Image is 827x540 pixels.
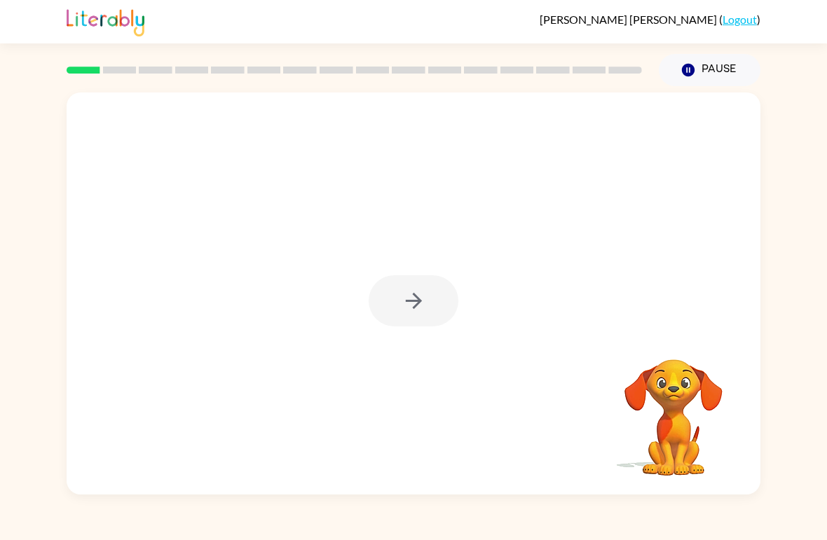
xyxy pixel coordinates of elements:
[540,13,760,26] div: ( )
[67,6,144,36] img: Literably
[659,54,760,86] button: Pause
[603,338,744,478] video: Your browser must support playing .mp4 files to use Literably. Please try using another browser.
[540,13,719,26] span: [PERSON_NAME] [PERSON_NAME]
[723,13,757,26] a: Logout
